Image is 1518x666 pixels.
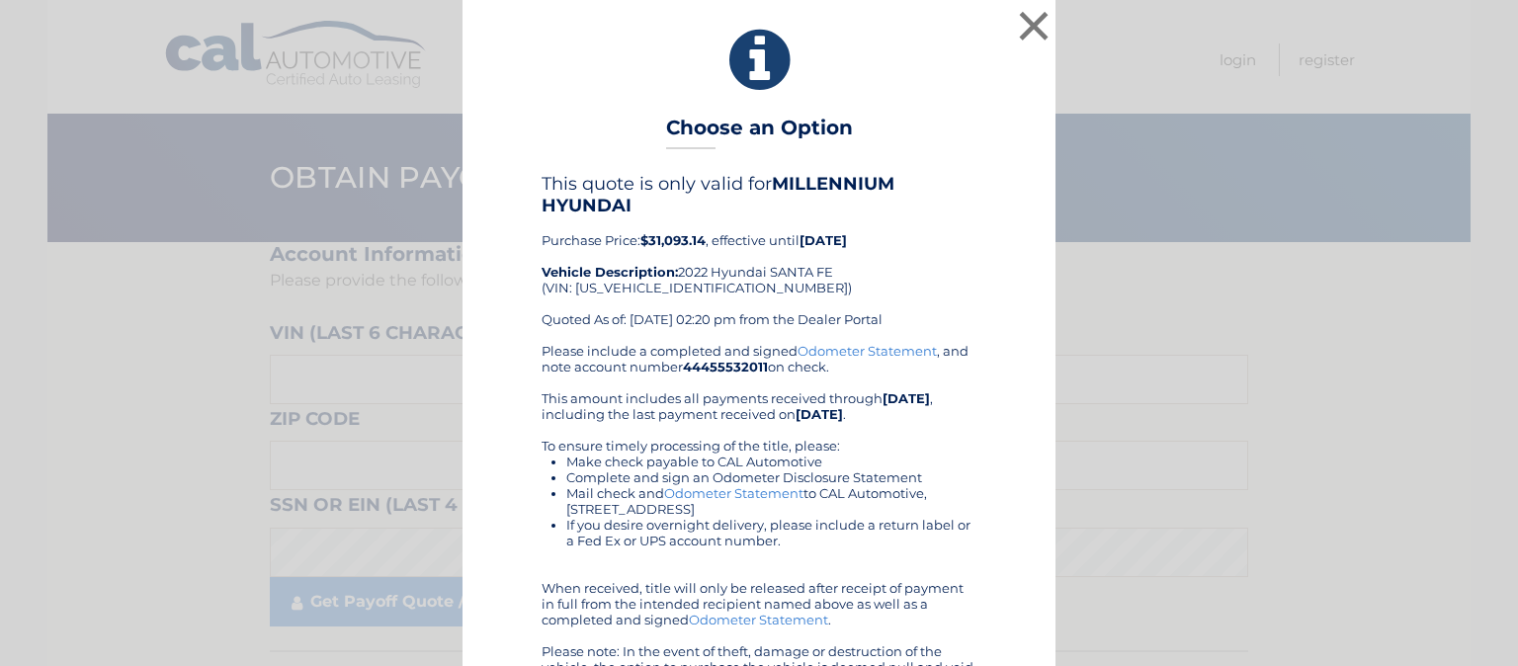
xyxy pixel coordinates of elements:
b: [DATE] [796,406,843,422]
li: Complete and sign an Odometer Disclosure Statement [566,469,976,485]
h3: Choose an Option [666,116,853,150]
li: Mail check and to CAL Automotive, [STREET_ADDRESS] [566,485,976,517]
a: Odometer Statement [689,612,828,627]
strong: Vehicle Description: [542,264,678,280]
h4: This quote is only valid for [542,173,976,216]
a: Odometer Statement [664,485,803,501]
div: Purchase Price: , effective until 2022 Hyundai SANTA FE (VIN: [US_VEHICLE_IDENTIFICATION_NUMBER])... [542,173,976,343]
button: × [1014,6,1054,45]
li: Make check payable to CAL Automotive [566,454,976,469]
li: If you desire overnight delivery, please include a return label or a Fed Ex or UPS account number. [566,517,976,548]
b: MILLENNIUM HYUNDAI [542,173,894,216]
a: Odometer Statement [798,343,937,359]
b: [DATE] [883,390,930,406]
b: $31,093.14 [640,232,706,248]
b: [DATE] [800,232,847,248]
b: 44455532011 [683,359,768,375]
